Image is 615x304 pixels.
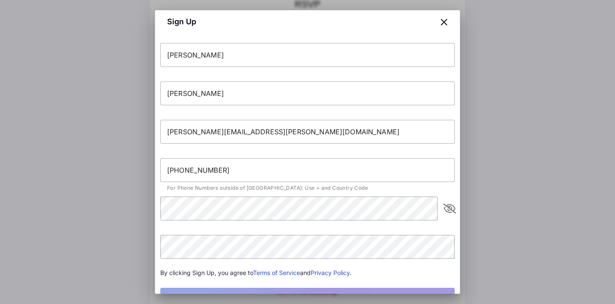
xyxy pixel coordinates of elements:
[160,120,455,144] input: Email
[311,269,350,276] a: Privacy Policy
[167,185,368,191] span: For Phone Numbers outside of [GEOGRAPHIC_DATA]: Use + and Country Code
[253,269,300,276] a: Terms of Service
[160,43,455,67] input: First Name
[160,158,455,182] input: Phone Number
[167,16,196,27] span: Sign Up
[160,81,455,105] input: Last Name
[444,203,455,214] i: appended action
[160,268,455,278] div: By clicking Sign Up, you agree to and .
